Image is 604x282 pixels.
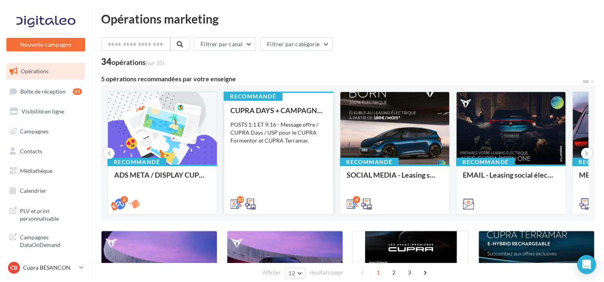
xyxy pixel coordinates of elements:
a: Contacts [5,143,87,160]
div: SOCIAL MEDIA - Leasing social électrique - CUPRA Born [347,171,443,187]
span: Calendrier [20,187,47,194]
button: Filtrer par canal [194,37,256,51]
div: CUPRA DAYS + CAMPAGNE SEPT - SOCIAL MEDIA [230,106,327,114]
a: Campagnes DataOnDemand [5,229,87,252]
a: Opérations [5,63,87,80]
div: Recommandé [456,158,515,166]
div: Recommandé [340,158,399,166]
span: 2 [388,266,400,279]
div: Opérations marketing [101,13,594,25]
button: Nouvelle campagne [6,38,85,51]
span: Boîte de réception [20,88,66,94]
a: Boîte de réception31 [5,83,87,100]
span: CB [10,264,18,272]
div: 5 opérations recommandées par votre enseigne [101,76,582,82]
div: 31 [73,88,82,95]
span: Opérations [21,68,49,74]
div: Recommandé [107,158,166,166]
div: 34 [101,57,164,66]
span: 12 [288,270,295,276]
div: 4 [353,196,360,203]
div: 10 [237,196,244,203]
span: Médiathèque [20,167,53,174]
div: POSTS 1:1 ET 9:16 - Message offre / CUPRA Days / USP pour le CUPRA Formentor et CUPRA Terramar. [230,121,327,145]
a: CB Cupra BESANCON [6,260,85,275]
div: EMAIL - Leasing social électrique - CUPRA Born One [463,171,559,187]
p: Cupra BESANCON [23,264,76,272]
div: 2 [121,196,128,203]
a: Calendrier [5,182,87,199]
a: Campagnes [5,123,87,140]
span: (sur 35) [146,59,164,66]
span: Campagnes DataOnDemand [20,232,82,249]
span: 3 [403,266,416,279]
button: Filtrer par catégorie [260,37,333,51]
div: Recommandé [224,92,283,101]
div: ADS META / DISPLAY CUPRA DAYS [DATE] [114,171,210,187]
div: opérations [111,59,164,66]
span: 1 [372,266,385,279]
span: Campagnes [20,128,49,135]
span: Visibilité en ligne [21,108,64,115]
a: Médiathèque [5,163,87,179]
span: Afficher [263,269,281,276]
button: 12 [285,268,305,279]
span: résultats/page [310,269,343,276]
div: Open Intercom Messenger [577,255,596,274]
span: Contacts [20,147,42,154]
a: Visibilité en ligne [5,103,87,120]
a: PLV et print personnalisable [5,202,87,226]
span: PLV et print personnalisable [20,206,82,223]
